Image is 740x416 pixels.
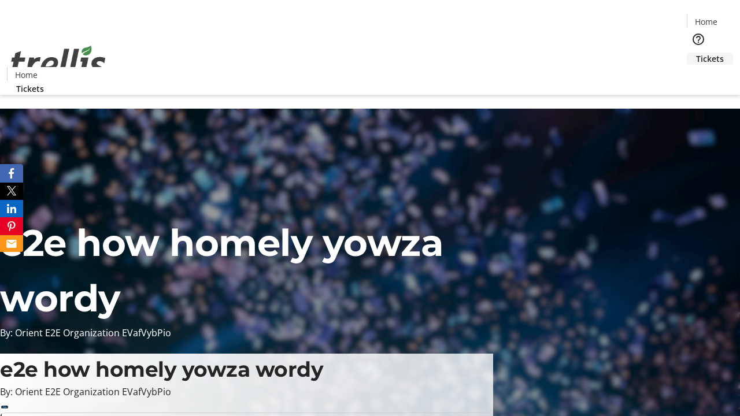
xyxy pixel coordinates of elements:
button: Help [687,28,710,51]
button: Cart [687,65,710,88]
span: Home [695,16,717,28]
span: Home [15,69,38,81]
a: Tickets [687,53,733,65]
img: Orient E2E Organization EVafVybPio's Logo [7,33,110,91]
a: Home [8,69,45,81]
span: Tickets [16,83,44,95]
a: Tickets [7,83,53,95]
span: Tickets [696,53,724,65]
a: Home [687,16,724,28]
